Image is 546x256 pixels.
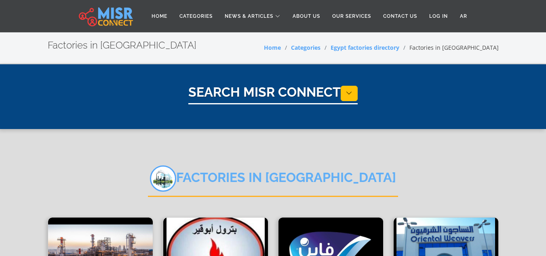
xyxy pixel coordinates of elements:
h1: Search Misr Connect [188,85,358,104]
img: main.misr_connect [79,6,133,26]
a: Contact Us [377,8,423,24]
a: AR [454,8,473,24]
a: Egypt factories directory [331,44,399,51]
a: Log in [423,8,454,24]
span: News & Articles [225,13,273,20]
a: Our Services [326,8,377,24]
a: Home [264,44,281,51]
a: Categories [173,8,219,24]
h2: Factories in [GEOGRAPHIC_DATA] [48,40,196,51]
a: About Us [287,8,326,24]
img: EmoC8BExvHL9rYvGYssx.png [150,165,176,192]
h2: Factories in [GEOGRAPHIC_DATA] [148,165,398,197]
a: Categories [291,44,320,51]
a: Home [145,8,173,24]
li: Factories in [GEOGRAPHIC_DATA] [399,43,499,52]
a: News & Articles [219,8,287,24]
